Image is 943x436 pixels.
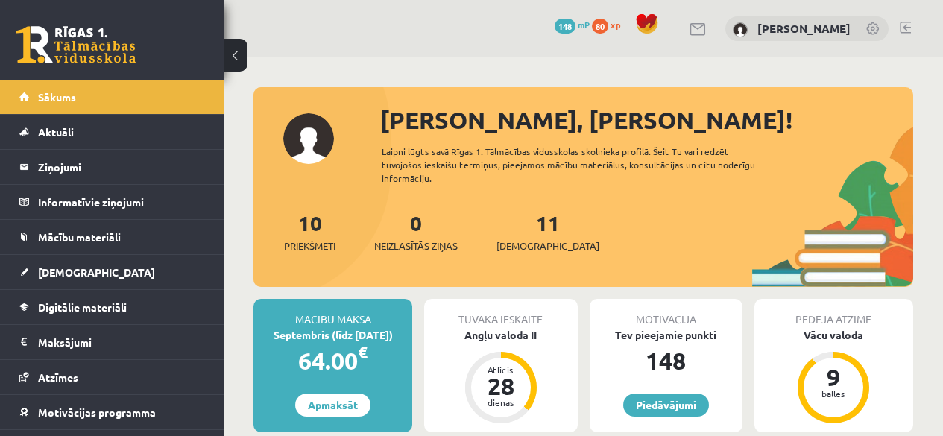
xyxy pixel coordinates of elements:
span: Priekšmeti [284,238,335,253]
a: Aktuāli [19,115,205,149]
a: 10Priekšmeti [284,209,335,253]
div: Vācu valoda [754,327,913,343]
span: Sākums [38,90,76,104]
div: balles [811,389,856,398]
div: Septembris (līdz [DATE]) [253,327,412,343]
div: Mācību maksa [253,299,412,327]
div: dienas [479,398,523,407]
a: Atzīmes [19,360,205,394]
a: 11[DEMOGRAPHIC_DATA] [496,209,599,253]
a: Angļu valoda II Atlicis 28 dienas [424,327,577,426]
a: Piedāvājumi [623,394,709,417]
span: Neizlasītās ziņas [374,238,458,253]
div: 148 [590,343,742,379]
a: [DEMOGRAPHIC_DATA] [19,255,205,289]
legend: Maksājumi [38,325,205,359]
a: Motivācijas programma [19,395,205,429]
div: [PERSON_NAME], [PERSON_NAME]! [380,102,913,138]
a: Apmaksāt [295,394,370,417]
div: Atlicis [479,365,523,374]
span: mP [578,19,590,31]
div: Laipni lūgts savā Rīgas 1. Tālmācības vidusskolas skolnieka profilā. Šeit Tu vari redzēt tuvojošo... [382,145,778,185]
span: 148 [555,19,575,34]
a: Sākums [19,80,205,114]
span: xp [611,19,620,31]
div: Pēdējā atzīme [754,299,913,327]
span: Mācību materiāli [38,230,121,244]
legend: Informatīvie ziņojumi [38,185,205,219]
div: Angļu valoda II [424,327,577,343]
div: 64.00 [253,343,412,379]
a: Mācību materiāli [19,220,205,254]
div: 9 [811,365,856,389]
span: [DEMOGRAPHIC_DATA] [496,238,599,253]
div: Tuvākā ieskaite [424,299,577,327]
a: Ziņojumi [19,150,205,184]
img: Katrīne Rubene [733,22,748,37]
span: Digitālie materiāli [38,300,127,314]
div: Tev pieejamie punkti [590,327,742,343]
a: 0Neizlasītās ziņas [374,209,458,253]
legend: Ziņojumi [38,150,205,184]
a: Maksājumi [19,325,205,359]
a: 148 mP [555,19,590,31]
span: [DEMOGRAPHIC_DATA] [38,265,155,279]
span: Atzīmes [38,370,78,384]
a: Digitālie materiāli [19,290,205,324]
span: Motivācijas programma [38,405,156,419]
a: 80 xp [592,19,628,31]
a: Rīgas 1. Tālmācības vidusskola [16,26,136,63]
span: Aktuāli [38,125,74,139]
a: [PERSON_NAME] [757,21,851,36]
span: € [358,341,368,363]
a: Informatīvie ziņojumi [19,185,205,219]
span: 80 [592,19,608,34]
div: Motivācija [590,299,742,327]
div: 28 [479,374,523,398]
a: Vācu valoda 9 balles [754,327,913,426]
